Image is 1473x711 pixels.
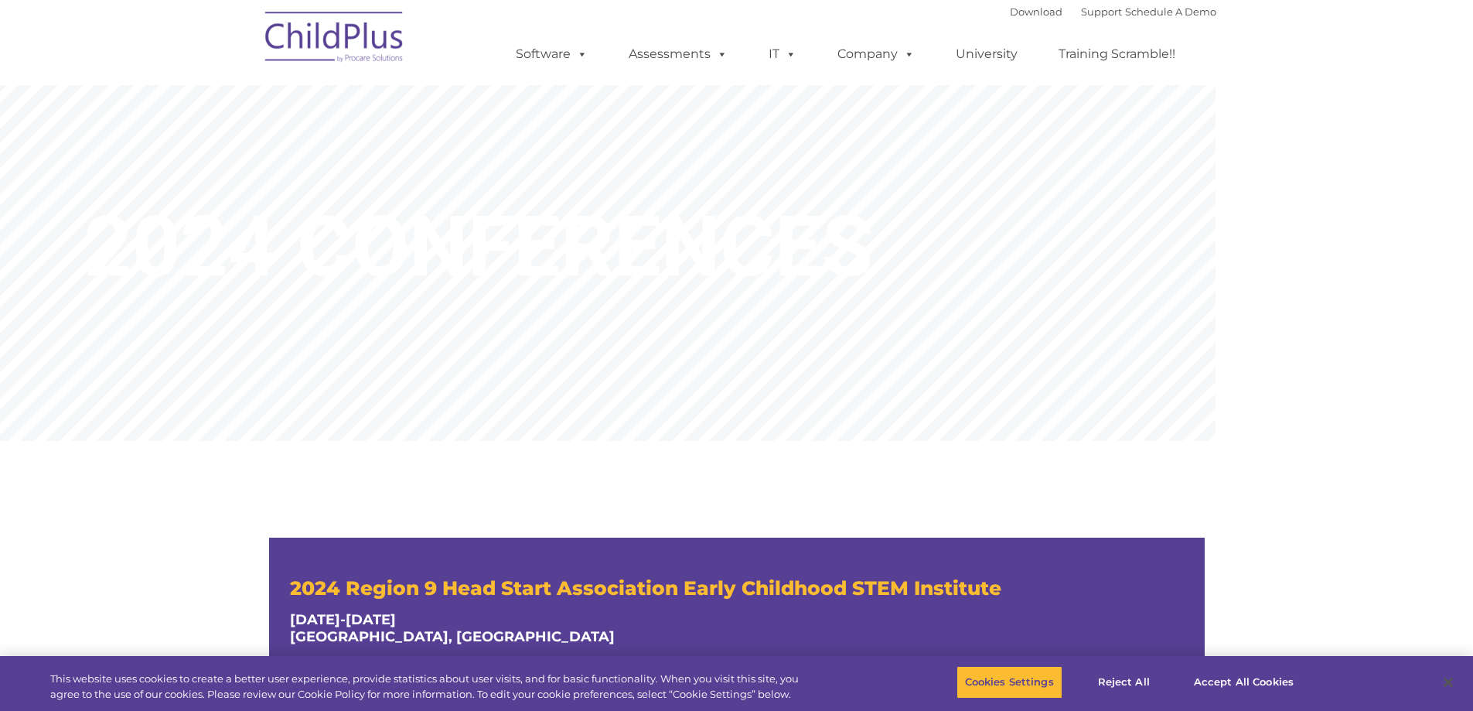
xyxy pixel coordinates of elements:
div: This website uses cookies to create a better user experience, provide statistics about user visit... [50,672,810,702]
a: Assessments [613,39,743,70]
a: Support [1081,5,1122,18]
a: Schedule A Demo [1125,5,1216,18]
a: IT [753,39,812,70]
button: Reject All [1076,666,1172,699]
a: Download [1010,5,1062,18]
h4: [DATE]-[DATE] [GEOGRAPHIC_DATA], [GEOGRAPHIC_DATA] [290,611,1184,645]
a: Software [500,39,603,70]
a: Company [822,39,930,70]
a: University [940,39,1033,70]
button: Accept All Cookies [1185,666,1302,699]
rs-layer: 2024 CONFERENCES [84,228,874,266]
button: Cookies Settings [956,666,1062,699]
font: | [1010,5,1216,18]
a: Training Scramble!! [1043,39,1191,70]
h3: 2024 Region 9 Head Start Association Early Childhood STEM Institute [290,576,1184,600]
button: Close [1431,665,1465,699]
img: ChildPlus by Procare Solutions [257,1,412,78]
